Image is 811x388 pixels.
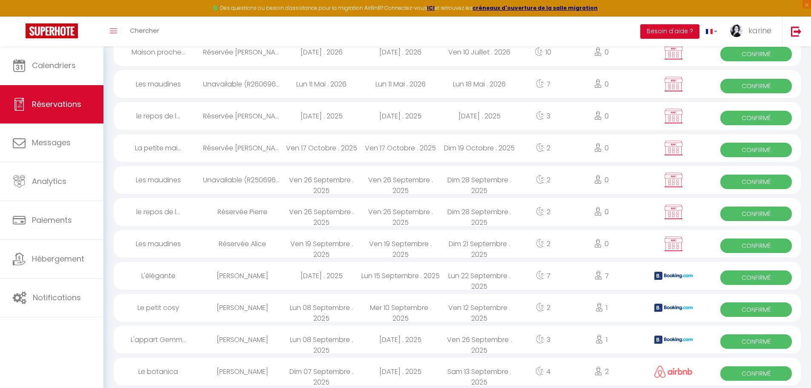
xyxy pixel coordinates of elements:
span: Analytics [32,176,66,187]
button: Besoin d'aide ? [640,24,699,39]
span: Messages [32,137,71,148]
a: créneaux d'ouverture de la salle migration [473,4,598,11]
span: Paiements [32,215,72,225]
a: ... karine [724,17,782,46]
span: karine [748,25,771,36]
a: ICI [427,4,435,11]
span: Notifications [33,292,81,303]
span: Chercher [130,26,159,35]
span: Réservations [32,99,81,109]
button: Ouvrir le widget de chat LiveChat [7,3,32,29]
a: Chercher [123,17,166,46]
img: Super Booking [26,23,78,38]
img: ... [730,24,743,37]
span: Hébergement [32,253,84,264]
span: Calendriers [32,60,76,71]
img: logout [791,26,802,37]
